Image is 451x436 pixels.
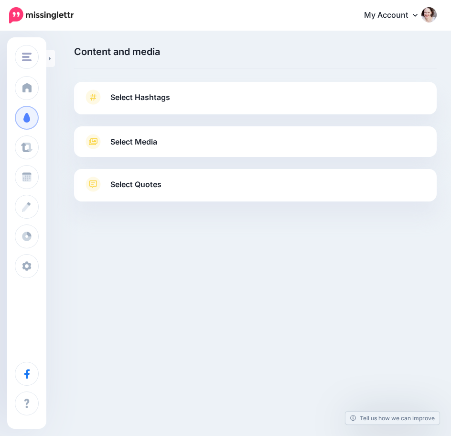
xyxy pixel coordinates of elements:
a: Select Hashtags [84,89,427,114]
a: Select Quotes [84,177,427,201]
a: Select Media [84,134,427,149]
span: Select Hashtags [110,91,170,104]
img: Missinglettr [9,7,74,23]
a: My Account [354,4,437,27]
span: Content and media [74,46,160,57]
img: menu.png [22,53,32,61]
span: Select Quotes [110,178,161,191]
span: Select Media [110,135,157,148]
a: Tell us how we can improve [345,412,440,425]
